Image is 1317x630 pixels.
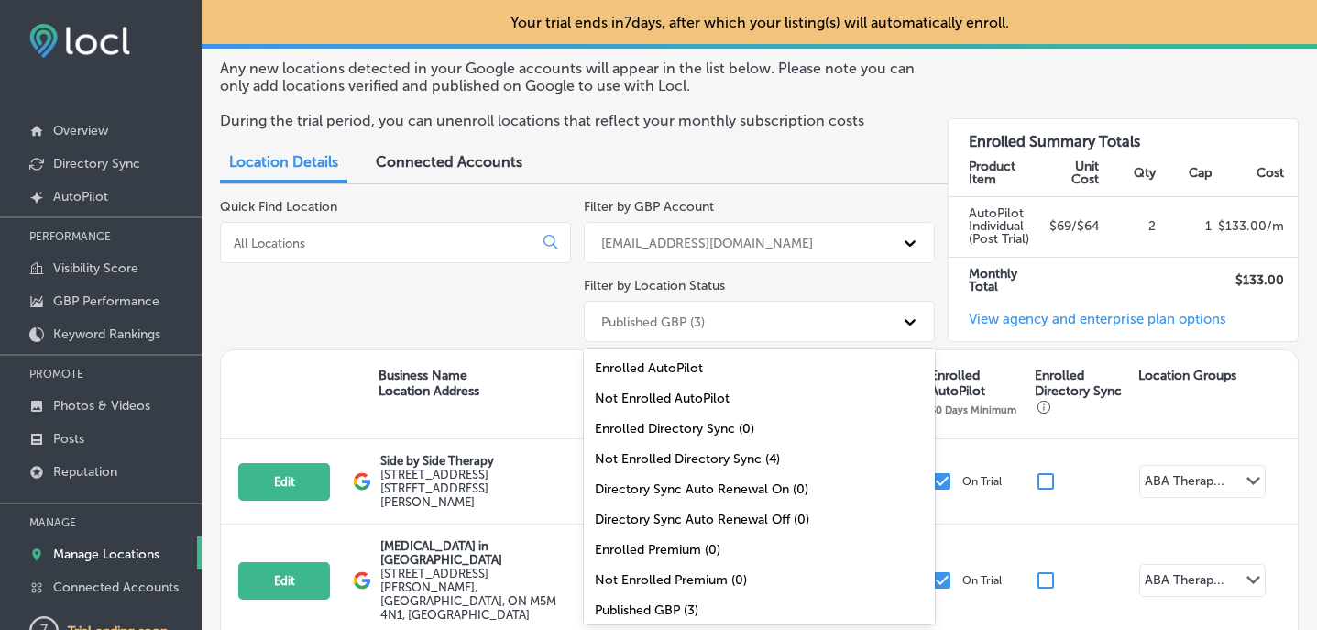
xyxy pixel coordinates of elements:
[1157,150,1213,197] th: Cap
[584,383,935,414] div: Not Enrolled AutoPilot
[930,368,1026,399] p: Enrolled AutoPilot
[1043,150,1100,197] th: Unit Cost
[53,123,108,138] p: Overview
[353,571,371,590] img: logo
[379,368,479,399] p: Business Name Location Address
[229,153,338,171] span: Location Details
[1138,368,1236,383] p: Location Groups
[1213,197,1298,257] td: $ 133.00 /m
[1213,257,1298,304] td: $ 133.00
[1145,473,1224,494] div: ABA Therap...
[584,595,935,625] div: Published GBP (3)
[584,278,725,293] label: Filter by Location Status
[962,475,1002,488] p: On Trial
[510,14,1009,31] p: Your trial ends in 7 days, after which your listing(s) will automatically enroll.
[238,463,330,501] button: Edit
[601,235,813,250] div: [EMAIL_ADDRESS][DOMAIN_NAME]
[584,414,935,444] div: Enrolled Directory Sync (0)
[930,403,1016,416] p: 30 Days Minimum
[1100,197,1157,257] td: 2
[949,311,1226,341] a: View agency and enterprise plan options
[584,474,935,504] div: Directory Sync Auto Renewal On (0)
[949,257,1043,304] td: Monthly Total
[238,562,330,600] button: Edit
[380,567,582,622] label: [STREET_ADDRESS][PERSON_NAME] , [GEOGRAPHIC_DATA], ON M5M 4N1, [GEOGRAPHIC_DATA]
[969,159,1015,187] strong: Product Item
[1213,150,1298,197] th: Cost
[220,112,921,129] p: During the trial period, you can unenroll locations that reflect your monthly subscription costs
[1157,197,1213,257] td: 1
[232,235,529,251] input: All Locations
[601,314,705,329] div: Published GBP (3)
[584,353,935,383] div: Enrolled AutoPilot
[53,580,179,595] p: Connected Accounts
[353,472,371,491] img: logo
[53,189,108,204] p: AutoPilot
[53,260,138,276] p: Visibility Score
[53,547,159,562] p: Manage Locations
[220,199,337,215] label: Quick Find Location
[380,468,582,509] label: [STREET_ADDRESS] [STREET_ADDRESS][PERSON_NAME]
[1035,368,1130,414] p: Enrolled Directory Sync
[1100,150,1157,197] th: Qty
[949,197,1043,257] td: AutoPilot Individual (Post Trial)
[584,444,935,474] div: Not Enrolled Directory Sync (4)
[584,565,935,595] div: Not Enrolled Premium (0)
[53,326,160,342] p: Keyword Rankings
[53,464,117,480] p: Reputation
[380,539,582,567] p: [MEDICAL_DATA] in [GEOGRAPHIC_DATA]
[949,119,1298,150] h3: Enrolled Summary Totals
[376,153,522,171] span: Connected Accounts
[1145,572,1224,593] div: ABA Therap...
[29,24,130,58] img: fda3e92497d09a02dc62c9cd864e3231.png
[53,431,84,447] p: Posts
[962,574,1002,587] p: On Trial
[584,504,935,535] div: Directory Sync Auto Renewal Off (0)
[380,454,582,468] p: Side by Side Therapy
[220,60,921,94] p: Any new locations detected in your Google accounts will appear in the list below. Please note you...
[53,293,159,309] p: GBP Performance
[1043,197,1100,257] td: $69/$64
[584,199,714,215] label: Filter by GBP Account
[53,156,140,171] p: Directory Sync
[584,535,935,565] div: Enrolled Premium (0)
[53,398,150,414] p: Photos & Videos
